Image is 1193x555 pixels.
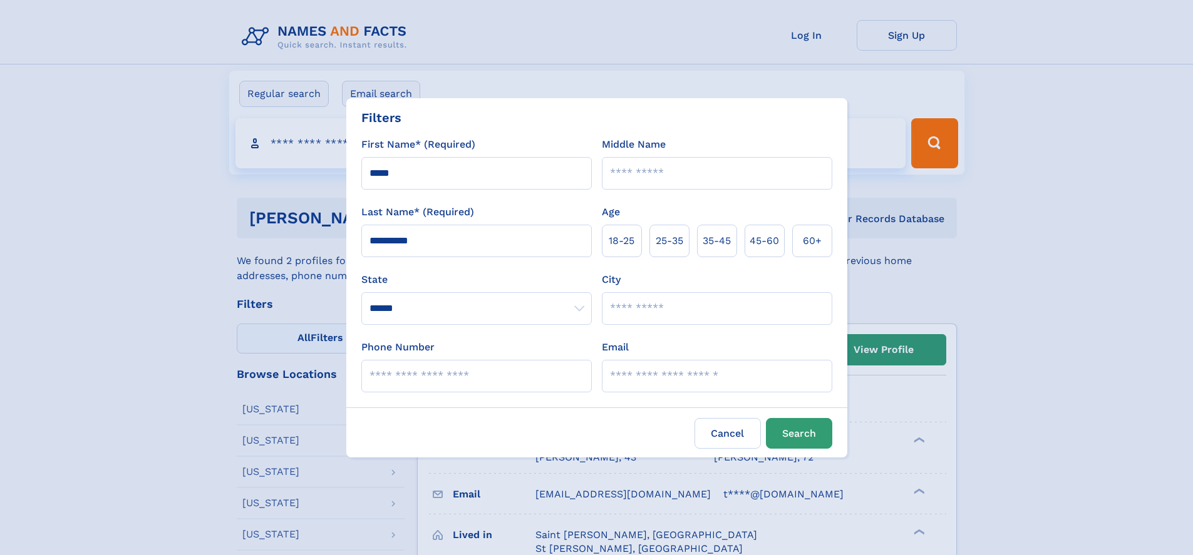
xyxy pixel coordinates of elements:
span: 60+ [803,233,822,248]
span: 25‑35 [656,233,683,248]
span: 45‑60 [750,233,779,248]
label: Cancel [695,418,761,449]
label: State [361,272,592,287]
span: 18‑25 [609,233,634,248]
label: City [602,272,621,287]
label: Middle Name [602,137,666,152]
label: Email [602,340,629,355]
span: 35‑45 [703,233,731,248]
label: Last Name* (Required) [361,205,474,220]
label: Phone Number [361,340,435,355]
label: First Name* (Required) [361,137,475,152]
button: Search [766,418,832,449]
label: Age [602,205,620,220]
div: Filters [361,108,401,127]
